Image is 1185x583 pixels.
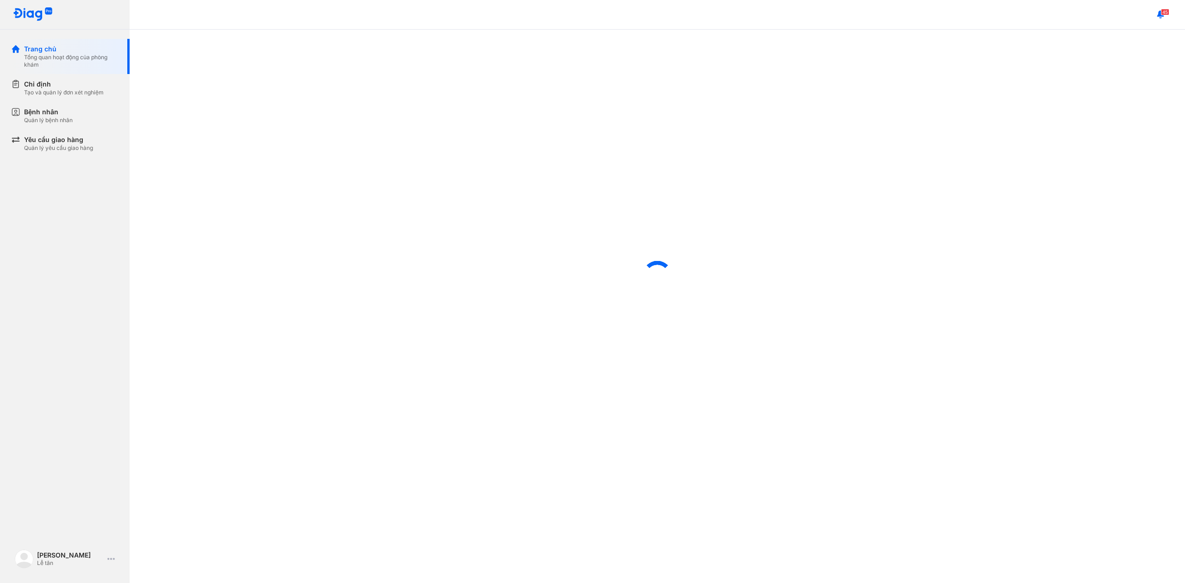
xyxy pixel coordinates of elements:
[24,144,93,152] div: Quản lý yêu cầu giao hàng
[24,117,73,124] div: Quản lý bệnh nhân
[24,89,104,96] div: Tạo và quản lý đơn xét nghiệm
[37,559,104,567] div: Lễ tân
[37,551,104,559] div: [PERSON_NAME]
[1161,9,1169,15] span: 45
[24,44,118,54] div: Trang chủ
[13,7,53,22] img: logo
[24,80,104,89] div: Chỉ định
[15,550,33,568] img: logo
[24,135,93,144] div: Yêu cầu giao hàng
[24,107,73,117] div: Bệnh nhân
[24,54,118,68] div: Tổng quan hoạt động của phòng khám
